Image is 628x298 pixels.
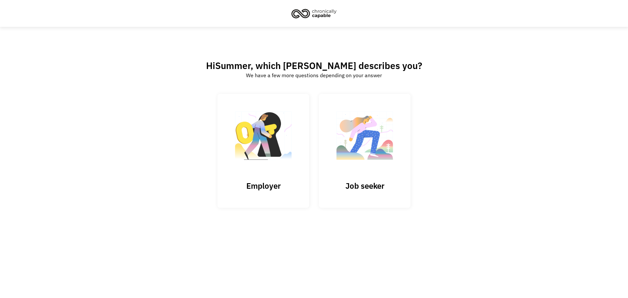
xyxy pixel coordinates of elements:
[246,71,382,79] div: We have a few more questions depending on your answer
[218,94,309,208] input: Submit
[332,181,397,191] h3: Job seeker
[206,60,422,71] h2: Hi , which [PERSON_NAME] describes you?
[215,60,251,72] span: Summer
[289,6,339,21] img: Chronically Capable logo
[319,94,410,207] a: Job seeker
